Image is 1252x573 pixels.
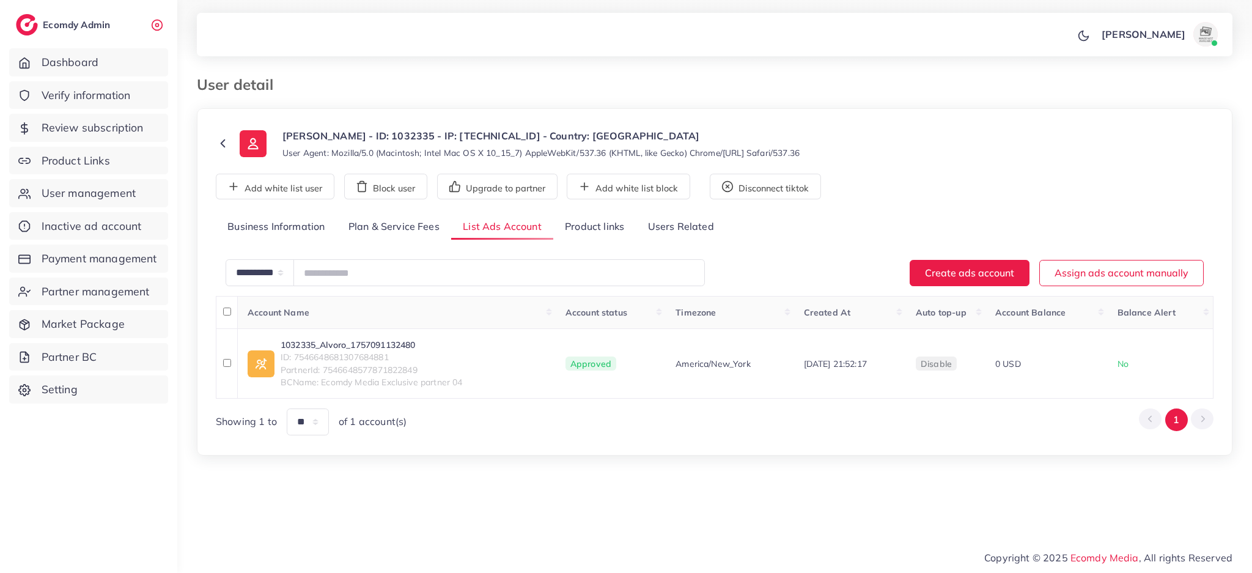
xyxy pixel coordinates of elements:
a: Ecomdy Media [1070,552,1139,564]
a: Dashboard [9,48,168,76]
button: Add white list user [216,174,334,199]
span: No [1118,358,1129,369]
span: ID: 7546648681307684881 [281,351,463,363]
button: Block user [344,174,427,199]
a: Verify information [9,81,168,109]
a: Setting [9,375,168,404]
span: Verify information [42,87,131,103]
span: Review subscription [42,120,144,136]
button: Go to page 1 [1165,408,1188,431]
a: Business Information [216,214,337,240]
a: Inactive ad account [9,212,168,240]
img: logo [16,14,38,35]
span: Balance Alert [1118,307,1176,318]
span: PartnerId: 7546648577871822849 [281,364,463,376]
h3: User detail [197,76,283,94]
span: Payment management [42,251,157,267]
a: Partner management [9,278,168,306]
span: Inactive ad account [42,218,142,234]
a: Plan & Service Fees [337,214,451,240]
a: logoEcomdy Admin [16,14,113,35]
p: [PERSON_NAME] - ID: 1032335 - IP: [TECHNICAL_ID] - Country: [GEOGRAPHIC_DATA] [282,128,800,143]
img: avatar [1193,22,1218,46]
a: Review subscription [9,114,168,142]
span: Auto top-up [916,307,967,318]
span: Product Links [42,153,110,169]
span: disable [921,358,952,369]
button: Assign ads account manually [1039,260,1204,286]
span: User management [42,185,136,201]
span: Dashboard [42,54,98,70]
a: Product Links [9,147,168,175]
span: 0 USD [995,358,1021,369]
img: ic-ad-info.7fc67b75.svg [248,350,274,377]
a: Product links [553,214,636,240]
span: Setting [42,382,78,397]
span: Account status [565,307,627,318]
span: Showing 1 to [216,415,277,429]
span: Partner BC [42,349,97,365]
span: Account Balance [995,307,1066,318]
p: [PERSON_NAME] [1102,27,1185,42]
button: Disconnect tiktok [710,174,821,199]
span: Partner management [42,284,150,300]
span: Approved [565,357,616,371]
span: Account Name [248,307,309,318]
span: Timezone [676,307,716,318]
span: Market Package [42,316,125,332]
button: Upgrade to partner [437,174,558,199]
img: ic-user-info.36bf1079.svg [240,130,267,157]
span: of 1 account(s) [339,415,407,429]
span: , All rights Reserved [1139,550,1232,565]
a: User management [9,179,168,207]
a: Market Package [9,310,168,338]
a: Payment management [9,245,168,273]
button: Create ads account [910,260,1029,286]
a: 1032335_Alvoro_1757091132480 [281,339,463,351]
a: [PERSON_NAME]avatar [1095,22,1223,46]
span: Created At [804,307,851,318]
ul: Pagination [1139,408,1213,431]
button: Add white list block [567,174,690,199]
span: BCName: Ecomdy Media Exclusive partner 04 [281,376,463,388]
span: America/New_York [676,358,751,370]
a: Partner BC [9,343,168,371]
span: Copyright © 2025 [984,550,1232,565]
span: [DATE] 21:52:17 [804,358,867,369]
h2: Ecomdy Admin [43,19,113,31]
a: List Ads Account [451,214,553,240]
small: User Agent: Mozilla/5.0 (Macintosh; Intel Mac OS X 10_15_7) AppleWebKit/537.36 (KHTML, like Gecko... [282,147,800,159]
a: Users Related [636,214,725,240]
